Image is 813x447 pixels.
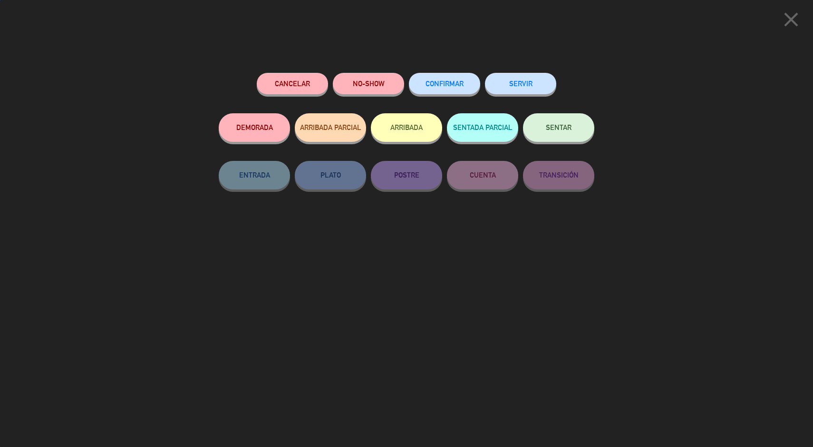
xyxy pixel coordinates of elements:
button: ARRIBADA [371,113,442,142]
button: SENTADA PARCIAL [447,113,518,142]
span: ARRIBADA PARCIAL [300,123,361,131]
button: ENTRADA [219,161,290,189]
button: DEMORADA [219,113,290,142]
button: CONFIRMAR [409,73,480,94]
button: PLATO [295,161,366,189]
i: close [779,8,803,31]
span: CONFIRMAR [426,79,464,88]
button: ARRIBADA PARCIAL [295,113,366,142]
button: TRANSICIÓN [523,161,594,189]
button: close [776,7,806,35]
span: SENTAR [546,123,571,131]
button: Cancelar [257,73,328,94]
button: POSTRE [371,161,442,189]
button: SENTAR [523,113,594,142]
button: SERVIR [485,73,556,94]
button: CUENTA [447,161,518,189]
button: NO-SHOW [333,73,404,94]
